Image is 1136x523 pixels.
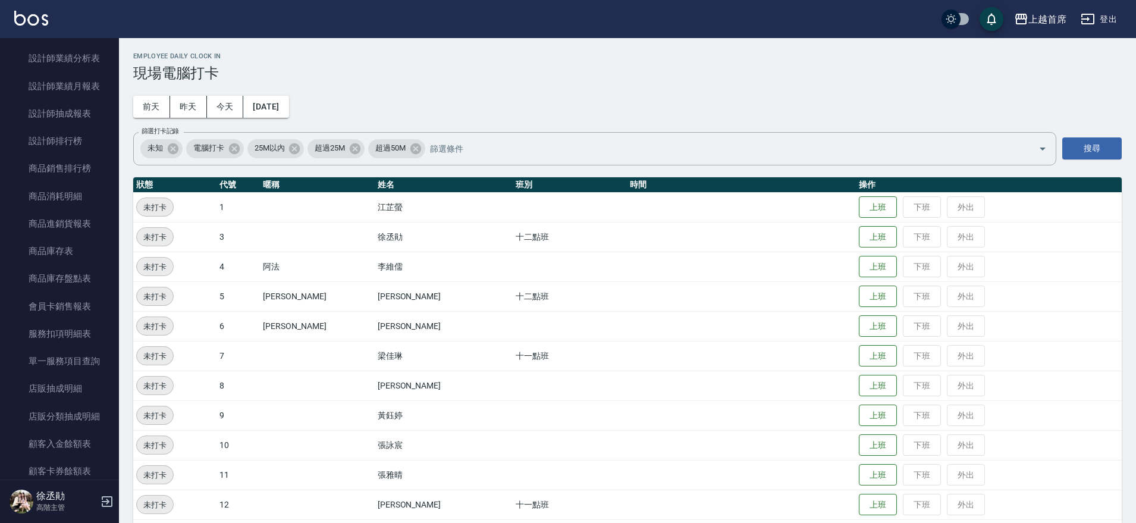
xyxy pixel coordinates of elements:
[216,252,260,281] td: 4
[859,375,897,397] button: 上班
[513,490,627,519] td: 十一點班
[375,252,513,281] td: 李維儒
[368,142,413,154] span: 超過50M
[137,350,173,362] span: 未打卡
[140,139,183,158] div: 未知
[427,138,1018,159] input: 篩選條件
[859,405,897,427] button: 上班
[859,226,897,248] button: 上班
[1028,12,1066,27] div: 上越首席
[5,127,114,155] a: 設計師排行榜
[133,96,170,118] button: 前天
[14,11,48,26] img: Logo
[375,281,513,311] td: [PERSON_NAME]
[375,371,513,400] td: [PERSON_NAME]
[216,430,260,460] td: 10
[513,341,627,371] td: 十一點班
[375,192,513,222] td: 江芷螢
[375,341,513,371] td: 梁佳琳
[5,45,114,72] a: 設計師業績分析表
[859,315,897,337] button: 上班
[137,290,173,303] span: 未打卡
[216,400,260,430] td: 9
[375,311,513,341] td: [PERSON_NAME]
[10,490,33,513] img: Person
[859,494,897,516] button: 上班
[137,320,173,333] span: 未打卡
[137,469,173,481] span: 未打卡
[5,403,114,430] a: 店販分類抽成明細
[859,286,897,308] button: 上班
[375,400,513,430] td: 黃鈺婷
[513,177,627,193] th: 班別
[137,409,173,422] span: 未打卡
[1076,8,1122,30] button: 登出
[137,201,173,214] span: 未打卡
[5,265,114,292] a: 商品庫存盤點表
[186,142,231,154] span: 電腦打卡
[207,96,244,118] button: 今天
[142,127,179,136] label: 篩選打卡記錄
[307,142,352,154] span: 超過25M
[5,183,114,210] a: 商品消耗明細
[5,347,114,375] a: 單一服務項目查詢
[186,139,244,158] div: 電腦打卡
[216,490,260,519] td: 12
[137,439,173,452] span: 未打卡
[375,177,513,193] th: 姓名
[216,460,260,490] td: 11
[36,502,97,513] p: 高階主管
[513,222,627,252] td: 十二點班
[133,52,1122,60] h2: Employee Daily Clock In
[5,430,114,458] a: 顧客入金餘額表
[216,192,260,222] td: 1
[368,139,425,158] div: 超過50M
[513,281,627,311] td: 十二點班
[243,96,288,118] button: [DATE]
[5,293,114,320] a: 會員卡銷售報表
[859,464,897,486] button: 上班
[859,196,897,218] button: 上班
[856,177,1122,193] th: 操作
[216,222,260,252] td: 3
[375,222,513,252] td: 徐丞勛
[859,256,897,278] button: 上班
[216,341,260,371] td: 7
[133,177,216,193] th: 狀態
[216,281,260,311] td: 5
[216,371,260,400] td: 8
[137,380,173,392] span: 未打卡
[375,490,513,519] td: [PERSON_NAME]
[170,96,207,118] button: 昨天
[36,490,97,502] h5: 徐丞勛
[375,430,513,460] td: 張詠宸
[133,65,1122,82] h3: 現場電腦打卡
[5,155,114,182] a: 商品銷售排行榜
[260,177,375,193] th: 暱稱
[137,231,173,243] span: 未打卡
[307,139,365,158] div: 超過25M
[140,142,170,154] span: 未知
[247,142,292,154] span: 25M以內
[216,311,260,341] td: 6
[137,261,173,273] span: 未打卡
[5,210,114,237] a: 商品進銷貨報表
[5,100,114,127] a: 設計師抽成報表
[5,458,114,485] a: 顧客卡券餘額表
[5,237,114,265] a: 商品庫存表
[1009,7,1071,32] button: 上越首席
[1062,137,1122,159] button: 搜尋
[375,460,513,490] td: 張雅晴
[627,177,856,193] th: 時間
[980,7,1003,31] button: save
[260,281,375,311] td: [PERSON_NAME]
[137,499,173,511] span: 未打卡
[1033,139,1052,158] button: Open
[859,434,897,456] button: 上班
[5,375,114,402] a: 店販抽成明細
[247,139,305,158] div: 25M以內
[5,73,114,100] a: 設計師業績月報表
[859,345,897,367] button: 上班
[5,320,114,347] a: 服務扣項明細表
[216,177,260,193] th: 代號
